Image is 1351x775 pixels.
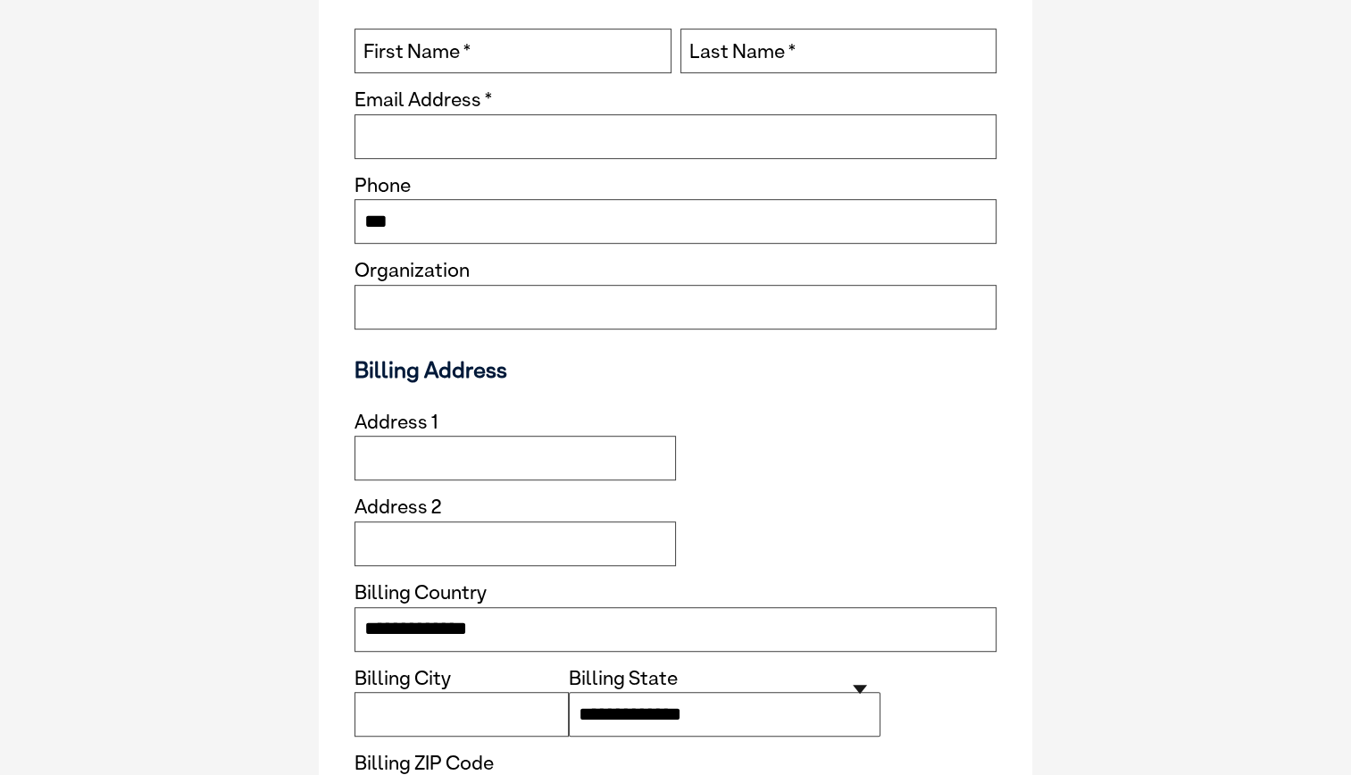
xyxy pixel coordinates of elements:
[363,40,471,63] label: First Name *
[354,89,492,110] label: Email Address *
[689,40,796,63] label: Last Name *
[354,175,411,196] label: Phone
[354,582,487,603] label: Billing Country
[354,356,997,383] h3: Billing Address
[569,668,678,688] label: Billing State
[354,753,494,773] label: Billing ZIP Code
[354,412,438,432] label: Address 1
[354,260,470,280] label: Organization
[354,496,441,517] label: Address 2
[354,668,451,688] label: Billing City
